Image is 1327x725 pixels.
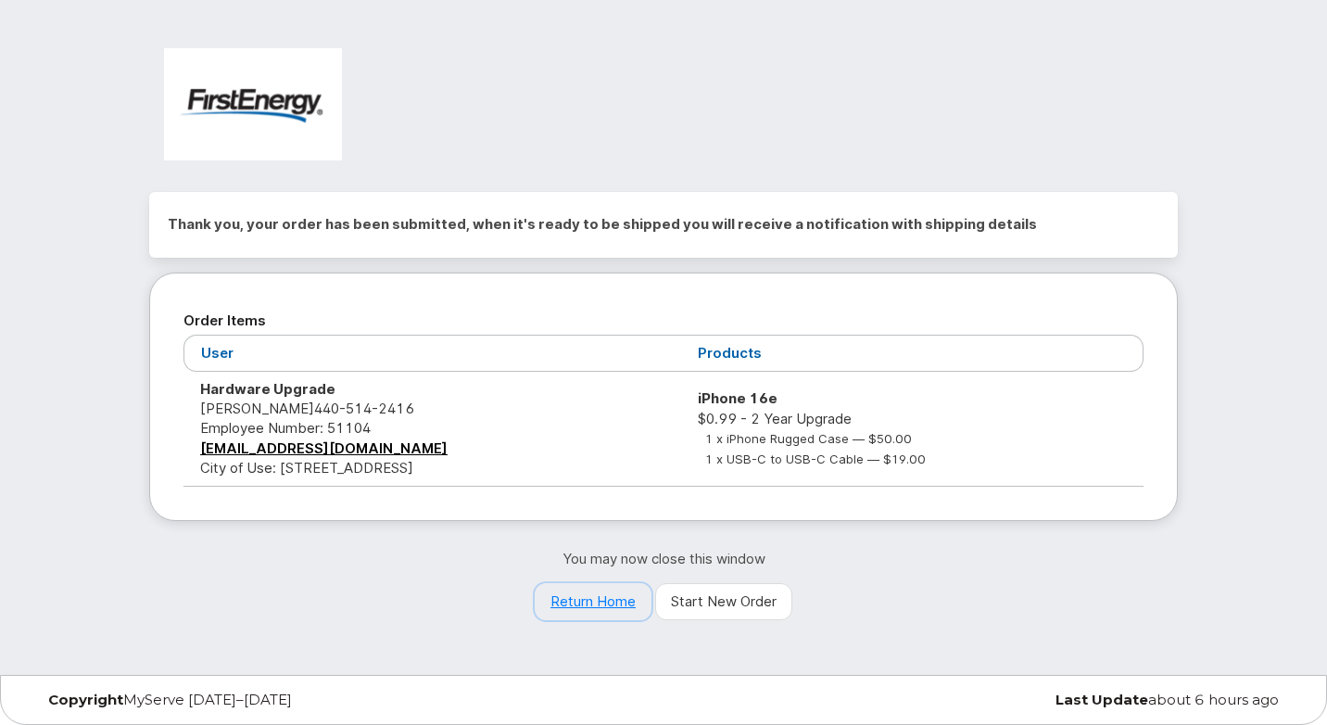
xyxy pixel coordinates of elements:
strong: Hardware Upgrade [200,380,335,398]
small: 1 x iPhone Rugged Case — $50.00 [705,431,912,446]
td: $0.99 - 2 Year Upgrade [681,372,1144,487]
img: FirstEnergy Corp [164,48,342,160]
h2: Order Items [183,307,1144,335]
strong: Copyright [48,691,123,708]
small: 1 x USB-C to USB-C Cable — $19.00 [705,452,926,466]
span: 440 [314,400,414,417]
iframe: Messenger Launcher [1246,644,1313,711]
span: 514 [339,400,372,417]
a: Return Home [535,583,651,620]
th: Products [681,335,1144,371]
span: 2416 [372,400,414,417]
strong: iPhone 16e [698,389,777,407]
span: Employee Number: 51104 [200,419,371,437]
h2: Thank you, your order has been submitted, when it's ready to be shipped you will receive a notifi... [168,210,1159,238]
strong: Last Update [1055,691,1148,708]
p: You may now close this window [149,549,1178,568]
td: [PERSON_NAME] City of Use: [STREET_ADDRESS] [183,372,681,487]
a: Start New Order [655,583,792,620]
div: about 6 hours ago [873,693,1293,707]
div: MyServe [DATE]–[DATE] [34,693,454,707]
th: User [183,335,681,371]
a: [EMAIL_ADDRESS][DOMAIN_NAME] [200,439,448,457]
